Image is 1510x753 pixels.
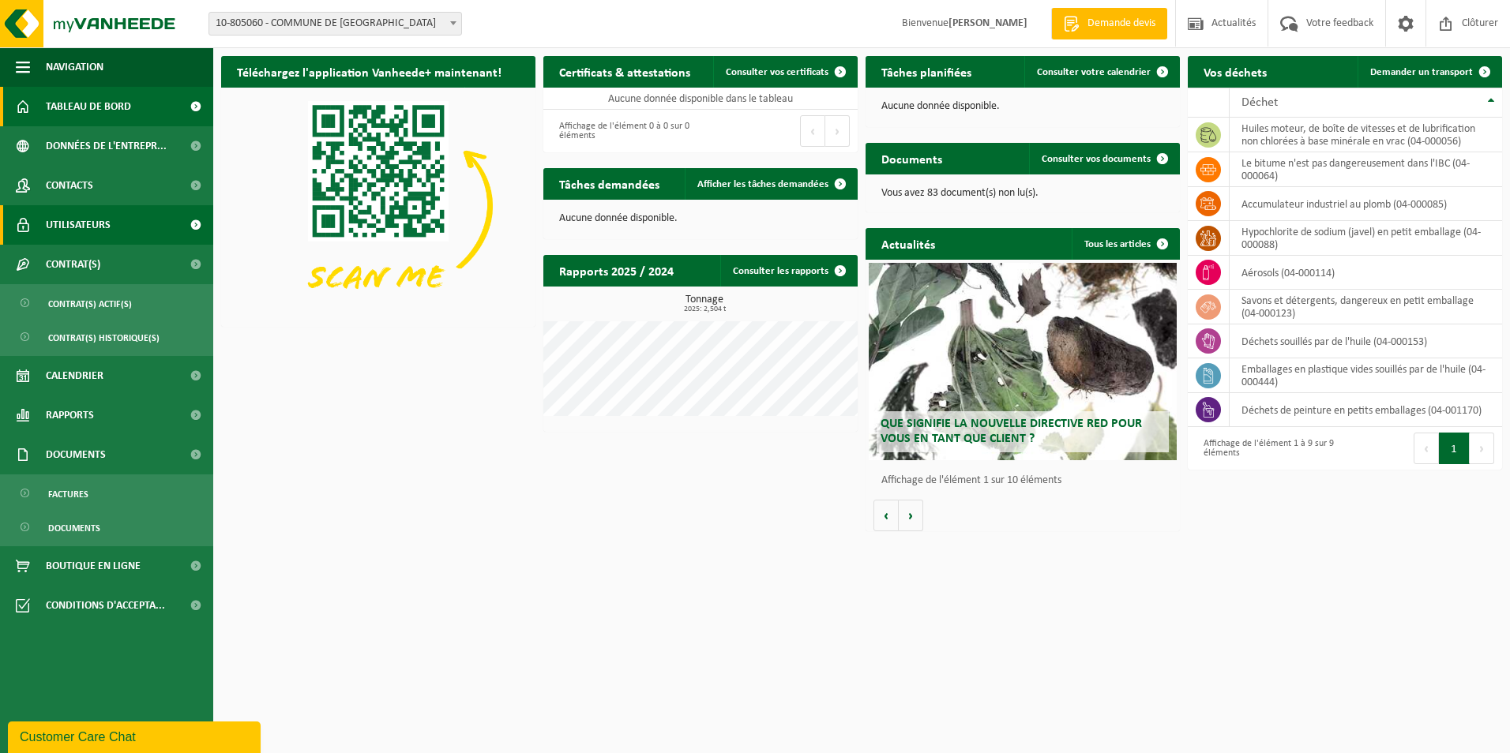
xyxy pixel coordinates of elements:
span: Tableau de bord [46,87,131,126]
span: Documents [46,435,106,474]
td: déchets souillés par de l'huile (04-000153) [1230,324,1502,358]
p: Aucune donnée disponible. [559,213,842,224]
a: Documents [4,512,209,542]
a: Demander un transport [1358,56,1501,88]
h3: Tonnage [551,294,858,313]
a: Consulter votre calendrier [1024,56,1178,88]
td: emballages en plastique vides souillés par de l'huile (04-000444) [1230,358,1502,393]
iframe: chat widget [8,718,264,753]
span: Rapports [46,395,94,435]
a: Consulter les rapports [720,255,856,287]
span: Contrat(s) historique(s) [48,323,160,353]
div: Affichage de l'élément 0 à 0 sur 0 éléments [551,114,693,148]
td: déchets de peinture en petits emballages (04-001170) [1230,393,1502,427]
span: Demander un transport [1370,67,1473,77]
span: Factures [48,479,88,509]
td: huiles moteur, de boîte de vitesses et de lubrification non chlorées à base minérale en vrac (04-... [1230,118,1502,152]
a: Tous les articles [1072,228,1178,260]
a: Demande devis [1051,8,1167,39]
h2: Certificats & attestations [543,56,706,87]
span: Consulter vos certificats [726,67,828,77]
h2: Tâches planifiées [866,56,987,87]
a: Afficher les tâches demandées [685,168,856,200]
td: Aucune donnée disponible dans le tableau [543,88,858,110]
h2: Rapports 2025 / 2024 [543,255,689,286]
p: Aucune donnée disponible. [881,101,1164,112]
span: Utilisateurs [46,205,111,245]
td: aérosols (04-000114) [1230,256,1502,290]
td: hypochlorite de sodium (javel) en petit emballage (04-000088) [1230,221,1502,256]
span: Contrat(s) actif(s) [48,289,132,319]
h2: Documents [866,143,958,174]
span: Déchet [1241,96,1278,109]
span: Données de l'entrepr... [46,126,167,166]
span: Demande devis [1084,16,1159,32]
button: Vorige [873,500,899,531]
h2: Téléchargez l'application Vanheede+ maintenant! [221,56,517,87]
span: Boutique en ligne [46,546,141,586]
div: Affichage de l'élément 1 à 9 sur 9 éléments [1196,431,1337,466]
a: Contrat(s) historique(s) [4,322,209,352]
a: Factures [4,478,209,508]
a: Que signifie la nouvelle directive RED pour vous en tant que client ? [869,263,1177,460]
a: Consulter vos documents [1029,143,1178,174]
span: Contacts [46,166,93,205]
button: Volgende [899,500,923,531]
h2: Tâches demandées [543,168,675,199]
span: Contrat(s) [46,245,100,284]
button: Previous [1414,433,1439,464]
img: Download de VHEPlus App [221,88,535,324]
span: 2025: 2,504 t [551,305,858,313]
span: Consulter vos documents [1042,154,1151,164]
span: Consulter votre calendrier [1037,67,1151,77]
span: Navigation [46,47,103,87]
p: Affichage de l'élément 1 sur 10 éléments [881,475,1172,486]
span: Calendrier [46,356,103,395]
button: 1 [1439,433,1470,464]
button: Previous [800,115,825,147]
a: Consulter vos certificats [713,56,856,88]
a: Contrat(s) actif(s) [4,288,209,318]
h2: Vos déchets [1188,56,1283,87]
h2: Actualités [866,228,951,259]
button: Next [825,115,850,147]
td: Le bitume n'est pas dangereusement dans l'IBC (04-000064) [1230,152,1502,187]
strong: [PERSON_NAME] [948,17,1027,29]
span: Documents [48,513,100,543]
span: 10-805060 - COMMUNE DE FLOREFFE - FRANIÈRE [208,12,462,36]
span: Afficher les tâches demandées [697,179,828,189]
td: accumulateur industriel au plomb (04-000085) [1230,187,1502,221]
span: Que signifie la nouvelle directive RED pour vous en tant que client ? [881,418,1142,445]
td: savons et détergents, dangereux en petit emballage (04-000123) [1230,290,1502,324]
button: Next [1470,433,1494,464]
span: 10-805060 - COMMUNE DE FLOREFFE - FRANIÈRE [209,13,461,35]
p: Vous avez 83 document(s) non lu(s). [881,188,1164,199]
span: Conditions d'accepta... [46,586,165,625]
